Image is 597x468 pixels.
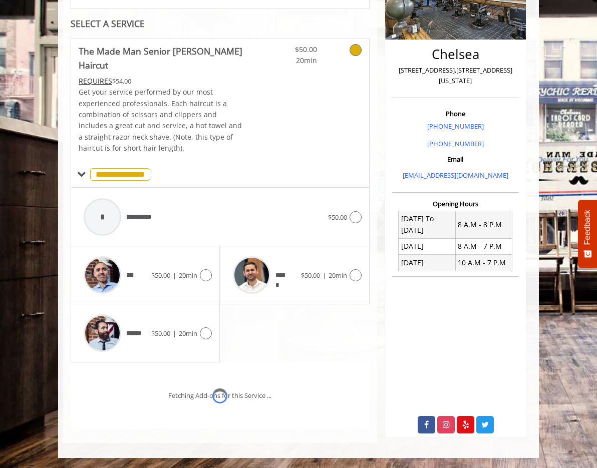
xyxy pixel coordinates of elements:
[403,171,508,180] a: [EMAIL_ADDRESS][DOMAIN_NAME]
[399,211,455,238] td: [DATE] To [DATE]
[578,200,597,268] button: Feedback - Show survey
[301,271,320,280] span: $50.00
[329,271,347,280] span: 20min
[269,44,317,55] span: $50.00
[79,76,112,86] span: This service needs some Advance to be paid before we block your appointment
[455,211,512,238] td: 8 A.M - 8 P.M
[323,271,326,280] span: |
[455,255,512,271] td: 10 A.M - 7 P.M
[173,271,176,280] span: |
[168,390,271,401] div: Fetching Add-ons for this Service ...
[427,139,484,148] a: [PHONE_NUMBER]
[269,55,317,66] span: 20min
[179,329,197,338] span: 20min
[151,271,170,280] span: $50.00
[455,238,512,254] td: 8 A.M - 7 P.M
[79,44,245,72] b: The Made Man Senior [PERSON_NAME] Haircut
[399,255,455,271] td: [DATE]
[583,210,592,245] span: Feedback
[328,213,347,222] span: $50.00
[427,122,484,131] a: [PHONE_NUMBER]
[151,329,170,338] span: $50.00
[395,156,516,163] h3: Email
[392,200,519,207] h3: Opening Hours
[395,47,516,62] h2: Chelsea
[79,76,245,87] div: $54.00
[79,87,245,154] p: Get your service performed by our most experienced professionals. Each haircut is a combination o...
[395,65,516,86] p: [STREET_ADDRESS],[STREET_ADDRESS][US_STATE]
[179,271,197,280] span: 20min
[399,238,455,254] td: [DATE]
[71,19,370,29] div: SELECT A SERVICE
[395,110,516,117] h3: Phone
[173,329,176,338] span: |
